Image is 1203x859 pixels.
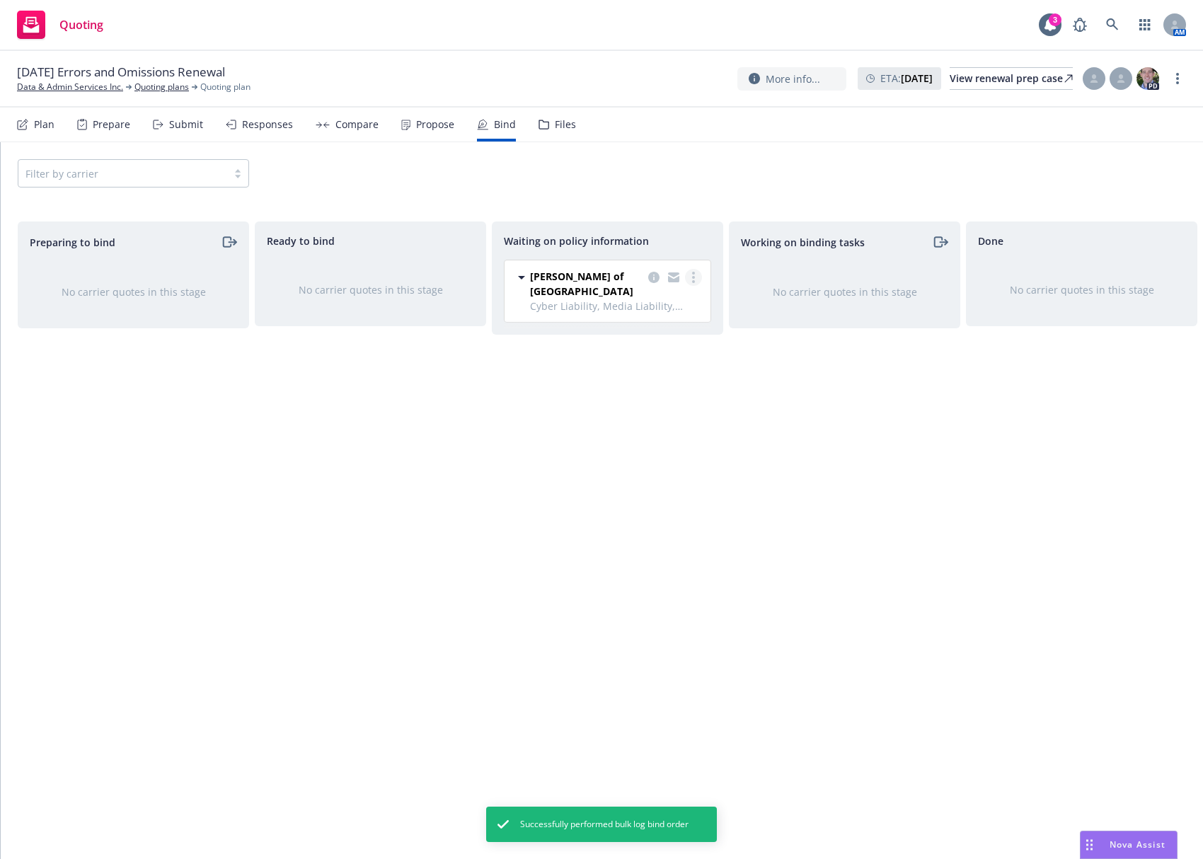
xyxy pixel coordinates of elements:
[335,119,379,130] div: Compare
[504,234,649,248] span: Waiting on policy information
[880,71,933,86] span: ETA :
[530,269,643,299] span: [PERSON_NAME] of [GEOGRAPHIC_DATA]
[665,269,682,286] a: copy logging email
[978,234,1003,248] span: Done
[950,67,1073,90] a: View renewal prep case
[741,235,865,250] span: Working on binding tasks
[1066,11,1094,39] a: Report a Bug
[242,119,293,130] div: Responses
[30,235,115,250] span: Preparing to bind
[220,234,237,250] a: moveRight
[1131,11,1159,39] a: Switch app
[1110,838,1165,851] span: Nova Assist
[645,269,662,286] a: copy logging email
[530,299,702,313] span: Cyber Liability, Media Liability, Professional Liability
[901,71,933,85] strong: [DATE]
[950,68,1073,89] div: View renewal prep case
[41,284,226,299] div: No carrier quotes in this stage
[1136,67,1159,90] img: photo
[17,64,225,81] span: [DATE] Errors and Omissions Renewal
[1049,13,1061,26] div: 3
[520,818,689,831] span: Successfully performed bulk log bind order
[1080,831,1178,859] button: Nova Assist
[989,282,1174,297] div: No carrier quotes in this stage
[555,119,576,130] div: Files
[1081,831,1098,858] div: Drag to move
[34,119,54,130] div: Plan
[685,269,702,286] a: more
[17,81,123,93] a: Data & Admin Services Inc.
[737,67,846,91] button: More info...
[752,284,937,299] div: No carrier quotes in this stage
[169,119,203,130] div: Submit
[134,81,189,93] a: Quoting plans
[59,19,103,30] span: Quoting
[267,234,335,248] span: Ready to bind
[931,234,948,250] a: moveRight
[416,119,454,130] div: Propose
[93,119,130,130] div: Prepare
[278,282,463,297] div: No carrier quotes in this stage
[200,81,251,93] span: Quoting plan
[1169,70,1186,87] a: more
[11,5,109,45] a: Quoting
[494,119,516,130] div: Bind
[766,71,820,86] span: More info...
[1098,11,1127,39] a: Search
